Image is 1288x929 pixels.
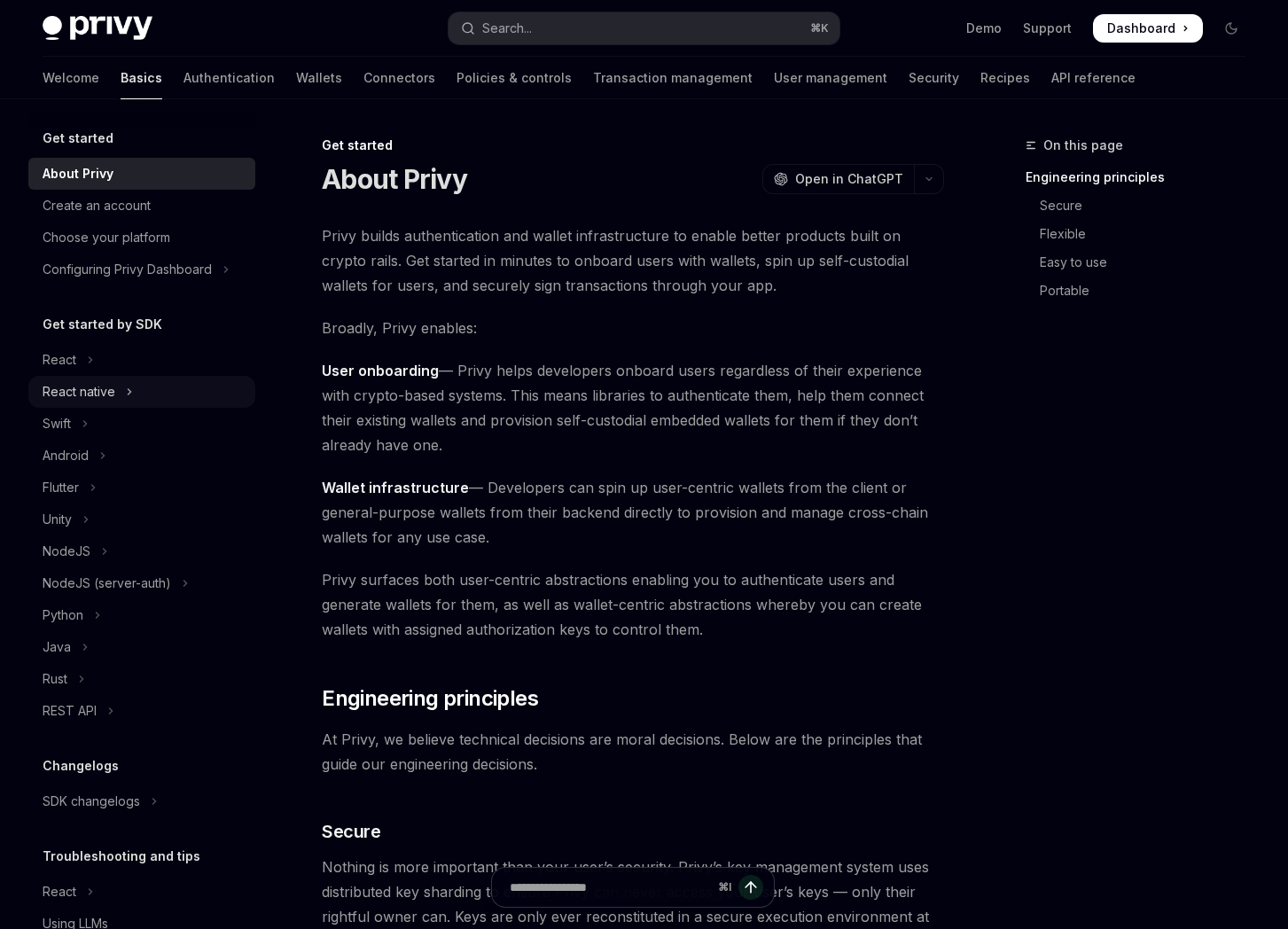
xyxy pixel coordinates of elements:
div: Configuring Privy Dashboard [43,259,212,280]
button: Toggle Java section [28,631,255,663]
a: Choose your platform [28,222,255,254]
span: At Privy, we believe technical decisions are moral decisions. Below are the principles that guide... [322,727,944,777]
button: Toggle Configuring Privy Dashboard section [28,254,255,285]
a: Security [909,57,959,99]
a: Portable [1026,277,1260,305]
div: React [43,881,76,902]
a: Demo [966,20,1002,37]
span: Privy surfaces both user-centric abstractions enabling you to authenticate users and generate wal... [322,567,944,642]
a: Create an account [28,190,255,222]
div: Java [43,636,71,658]
button: Toggle REST API section [28,695,255,727]
span: — Privy helps developers onboard users regardless of their experience with crypto-based systems. ... [322,358,944,457]
a: Engineering principles [1026,163,1260,191]
a: Flexible [1026,220,1260,248]
button: Toggle SDK changelogs section [28,785,255,817]
a: Dashboard [1093,14,1203,43]
a: API reference [1051,57,1136,99]
div: NodeJS (server-auth) [43,573,171,594]
button: Send message [738,875,763,900]
span: ⌘ K [810,21,829,35]
button: Toggle Android section [28,440,255,472]
a: Easy to use [1026,248,1260,277]
button: Open in ChatGPT [762,164,914,194]
button: Open search [449,12,840,44]
div: Flutter [43,477,79,498]
div: Swift [43,413,71,434]
a: Basics [121,57,162,99]
span: — Developers can spin up user-centric wallets from the client or general-purpose wallets from the... [322,475,944,550]
h5: Changelogs [43,755,119,777]
div: Android [43,445,89,466]
button: Toggle dark mode [1217,14,1245,43]
button: Toggle NodeJS (server-auth) section [28,567,255,599]
a: User management [774,57,887,99]
span: Open in ChatGPT [795,170,903,188]
a: About Privy [28,158,255,190]
h1: About Privy [322,163,467,195]
span: Broadly, Privy enables: [322,316,944,340]
div: NodeJS [43,541,90,562]
a: Recipes [980,57,1030,99]
div: Search... [482,18,532,39]
button: Toggle Rust section [28,663,255,695]
a: Connectors [363,57,435,99]
button: Toggle React section [28,876,255,908]
a: Secure [1026,191,1260,220]
div: React native [43,381,115,402]
div: Unity [43,509,72,530]
div: Get started [322,137,944,154]
button: Toggle React section [28,344,255,376]
strong: Wallet infrastructure [322,479,469,496]
h5: Get started by SDK [43,314,162,335]
a: Welcome [43,57,99,99]
h5: Get started [43,128,113,149]
input: Ask a question... [510,868,711,907]
div: Choose your platform [43,227,170,248]
button: Toggle Python section [28,599,255,631]
a: Support [1023,20,1072,37]
button: Toggle Unity section [28,504,255,535]
span: Privy builds authentication and wallet infrastructure to enable better products built on crypto r... [322,223,944,298]
div: Python [43,605,83,626]
button: Toggle NodeJS section [28,535,255,567]
span: Engineering principles [322,684,538,713]
a: Transaction management [593,57,753,99]
button: Toggle React native section [28,376,255,408]
div: Create an account [43,195,151,216]
h5: Troubleshooting and tips [43,846,200,867]
div: Rust [43,668,67,690]
span: Secure [322,819,380,844]
a: Policies & controls [457,57,572,99]
img: dark logo [43,16,152,41]
strong: User onboarding [322,362,439,379]
div: SDK changelogs [43,791,140,812]
div: REST API [43,700,97,722]
button: Toggle Flutter section [28,472,255,504]
div: About Privy [43,163,113,184]
a: Authentication [183,57,275,99]
span: On this page [1043,135,1123,156]
a: Wallets [296,57,342,99]
div: React [43,349,76,371]
span: Dashboard [1107,20,1175,37]
button: Toggle Swift section [28,408,255,440]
